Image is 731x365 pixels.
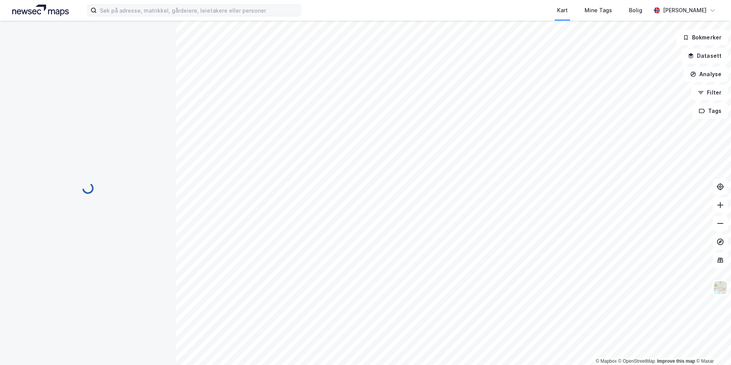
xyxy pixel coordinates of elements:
[12,5,69,16] img: logo.a4113a55bc3d86da70a041830d287a7e.svg
[663,6,707,15] div: [PERSON_NAME]
[681,48,728,64] button: Datasett
[693,328,731,365] iframe: Chat Widget
[691,85,728,100] button: Filter
[692,103,728,119] button: Tags
[657,358,695,364] a: Improve this map
[82,182,94,194] img: spinner.a6d8c91a73a9ac5275cf975e30b51cfb.svg
[684,67,728,82] button: Analyse
[97,5,301,16] input: Søk på adresse, matrikkel, gårdeiere, leietakere eller personer
[585,6,612,15] div: Mine Tags
[676,30,728,45] button: Bokmerker
[618,358,655,364] a: OpenStreetMap
[629,6,642,15] div: Bolig
[557,6,568,15] div: Kart
[596,358,617,364] a: Mapbox
[713,280,728,295] img: Z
